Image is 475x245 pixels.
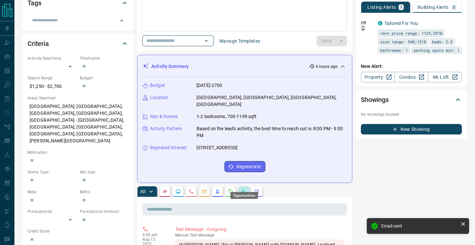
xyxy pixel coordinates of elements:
button: Regenerate [224,161,265,172]
p: Areas Searched: [28,95,129,101]
a: Tailored For You [384,21,418,26]
p: [GEOGRAPHIC_DATA], [GEOGRAPHIC_DATA], [GEOGRAPHIC_DATA], [GEOGRAPHIC_DATA], [GEOGRAPHIC_DATA] - [... [28,101,129,146]
svg: Calls [189,189,194,194]
p: 0 [453,5,455,10]
div: Opportunities [231,192,258,199]
p: Baths: [80,189,129,195]
a: Property [361,72,395,82]
p: New Alert: [361,63,462,70]
p: 6 hours ago [316,64,338,70]
h2: Showings [361,94,389,105]
p: No showings booked [361,112,462,117]
svg: Notes [162,189,168,194]
p: Beds: [28,189,76,195]
button: Open [117,16,126,25]
span: size range: 540,1318 [380,38,426,45]
p: [DATE]-2700 [196,82,222,89]
p: Budget [150,82,165,89]
a: Mr.Loft [428,72,462,82]
span: beds: 2-2 [432,38,453,45]
h2: Criteria [28,38,49,49]
p: Actively Searching: [28,55,76,61]
p: [GEOGRAPHIC_DATA], [GEOGRAPHIC_DATA], [GEOGRAPHIC_DATA], [GEOGRAPHIC_DATA] [196,94,347,108]
p: Home Type: [28,169,76,175]
div: Showings [361,92,462,108]
p: Budget: [80,75,129,81]
svg: Listing Alerts [215,189,220,194]
div: Activity Summary6 hours ago [143,60,347,72]
p: Credit Score: [28,228,129,234]
span: bathrooms: 1 [380,47,408,53]
p: Based on the lead's activity, the best time to reach out is: 8:00 PM - 9:00 PM [196,125,347,139]
p: Building Alerts [418,5,449,10]
p: Listing Alerts [367,5,396,10]
div: split button [317,36,347,46]
p: 1 [400,5,403,10]
span: parking spots min: 1 [414,47,460,53]
p: Text Message - Outgoing [175,226,344,233]
svg: Push Notification Only [361,26,365,31]
svg: Emails [202,189,207,194]
p: 5:59 pm [142,233,165,237]
p: Location [150,94,168,101]
p: All [140,189,145,194]
svg: Requests [228,189,233,194]
span: rent price range: 1125,2970 [380,30,442,36]
div: Criteria [28,36,129,51]
svg: Lead Browsing Activity [176,189,181,194]
button: Manage Templates [216,36,264,46]
p: Size & Rooms [150,113,178,120]
p: Motivation: [28,150,129,155]
p: Min Size: [80,169,129,175]
button: New Showing [361,124,462,134]
span: manual [175,233,189,237]
p: $1,250 - $2,700 [28,81,76,92]
p: Activity Summary [151,63,189,70]
p: Timeframe: [80,55,129,61]
a: Condos [394,72,428,82]
p: Pre-Approved: [28,209,76,214]
p: [STREET_ADDRESS] [196,144,237,151]
p: Text Message [175,233,344,237]
div: condos.ca [378,21,382,26]
p: 1-2 bedrooms, 700-1199 sqft [196,113,257,120]
p: Pre-Approval Amount: [80,209,129,214]
p: Repeated Interest [150,144,187,151]
p: Off [361,20,374,26]
button: Open [202,36,211,46]
p: Search Range: [28,75,76,81]
p: Activity Pattern [150,125,182,132]
div: Email sent [381,223,458,229]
